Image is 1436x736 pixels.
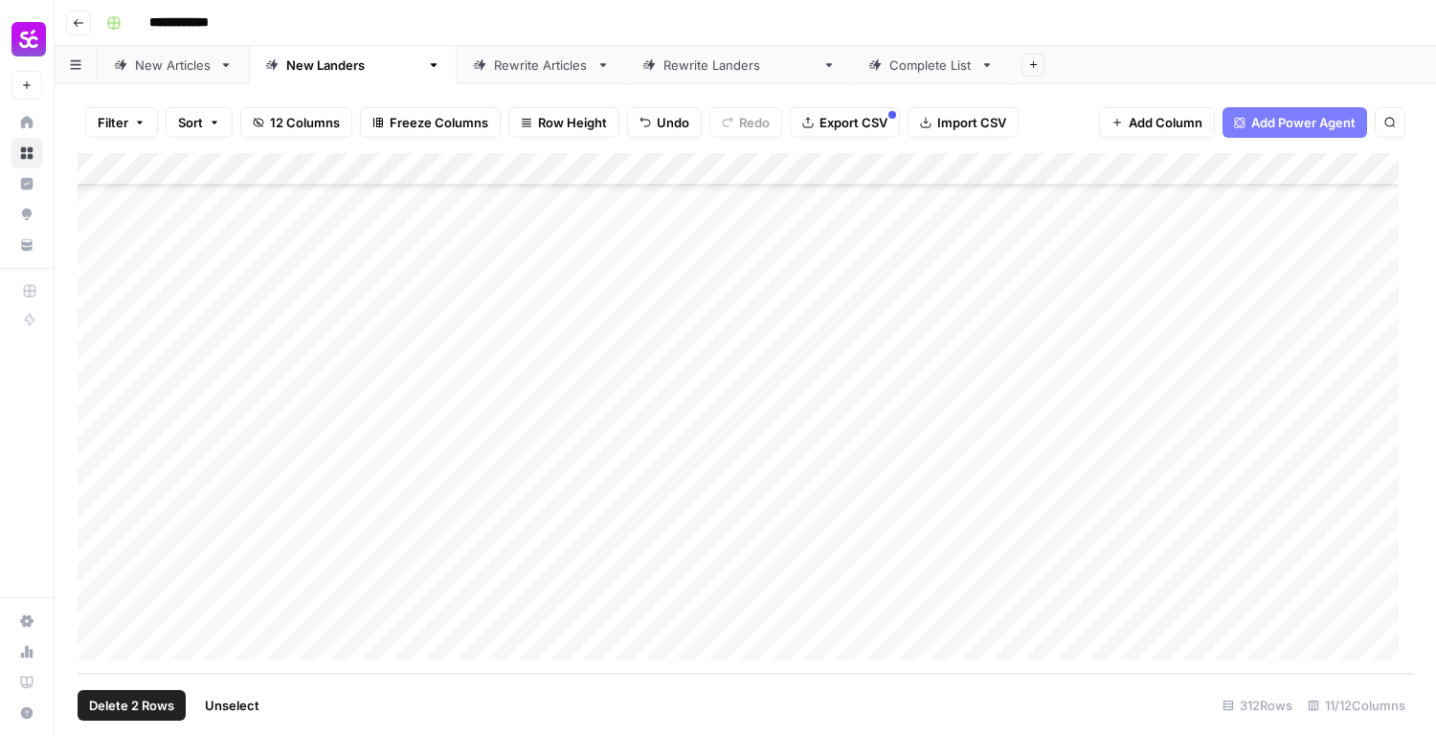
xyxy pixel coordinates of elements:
[937,113,1006,132] span: Import CSV
[178,113,203,132] span: Sort
[205,696,259,715] span: Unselect
[1223,107,1367,138] button: Add Power Agent
[11,168,42,199] a: Insights
[240,107,352,138] button: 12 Columns
[11,698,42,728] button: Help + Support
[11,636,42,667] a: Usage
[135,56,212,75] div: New Articles
[709,107,782,138] button: Redo
[78,690,186,721] button: Delete 2 Rows
[657,113,689,132] span: Undo
[360,107,501,138] button: Freeze Columns
[626,46,852,84] a: Rewrite [PERSON_NAME]
[538,113,607,132] span: Row Height
[11,199,42,230] a: Opportunities
[89,696,174,715] span: Delete 2 Rows
[11,107,42,138] a: Home
[98,113,128,132] span: Filter
[852,46,1010,84] a: Complete List
[11,606,42,636] a: Settings
[11,230,42,260] a: Your Data
[627,107,702,138] button: Undo
[1215,690,1300,721] div: 312 Rows
[11,15,42,63] button: Workspace: Smartcat
[249,46,457,84] a: New [PERSON_NAME]
[889,56,973,75] div: Complete List
[819,113,887,132] span: Export CSV
[1129,113,1202,132] span: Add Column
[1099,107,1215,138] button: Add Column
[508,107,619,138] button: Row Height
[908,107,1019,138] button: Import CSV
[98,46,249,84] a: New Articles
[85,107,158,138] button: Filter
[390,113,488,132] span: Freeze Columns
[11,667,42,698] a: Learning Hub
[286,56,419,75] div: New [PERSON_NAME]
[270,113,340,132] span: 12 Columns
[494,56,589,75] div: Rewrite Articles
[11,22,46,56] img: Smartcat Logo
[193,690,271,721] button: Unselect
[166,107,233,138] button: Sort
[790,107,900,138] button: Export CSV
[1300,690,1413,721] div: 11/12 Columns
[663,56,815,75] div: Rewrite [PERSON_NAME]
[457,46,626,84] a: Rewrite Articles
[11,138,42,168] a: Browse
[739,113,770,132] span: Redo
[1251,113,1356,132] span: Add Power Agent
